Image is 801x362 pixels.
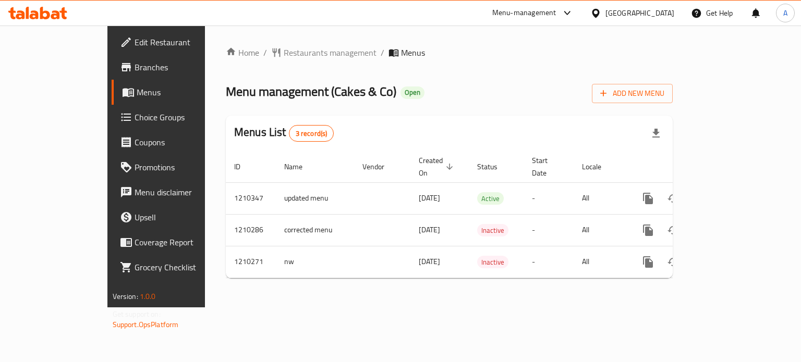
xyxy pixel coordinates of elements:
[477,224,508,236] div: Inactive
[419,191,440,205] span: [DATE]
[135,211,233,223] span: Upsell
[135,161,233,173] span: Promotions
[112,130,241,155] a: Coupons
[226,46,259,59] a: Home
[401,46,425,59] span: Menus
[400,88,424,97] span: Open
[574,246,627,278] td: All
[419,223,440,236] span: [DATE]
[477,192,504,205] div: Active
[592,84,673,103] button: Add New Menu
[284,46,377,59] span: Restaurants management
[135,236,233,248] span: Coverage Report
[112,105,241,130] a: Choice Groups
[226,214,276,246] td: 1210286
[140,290,156,303] span: 1.0.0
[113,318,179,331] a: Support.OpsPlatform
[605,7,674,19] div: [GEOGRAPHIC_DATA]
[112,205,241,230] a: Upsell
[524,246,574,278] td: -
[226,80,396,103] span: Menu management ( Cakes & Co )
[226,151,744,278] table: enhanced table
[135,261,233,273] span: Grocery Checklist
[582,160,615,173] span: Locale
[135,111,233,123] span: Choice Groups
[477,160,511,173] span: Status
[137,86,233,98] span: Menus
[234,124,334,142] h2: Menus List
[644,121,669,146] div: Export file
[289,125,334,142] div: Total records count
[276,246,354,278] td: nw
[477,224,508,236] span: Inactive
[636,249,661,274] button: more
[524,214,574,246] td: -
[419,255,440,268] span: [DATE]
[226,46,673,59] nav: breadcrumb
[113,290,138,303] span: Version:
[112,255,241,280] a: Grocery Checklist
[112,180,241,205] a: Menu disclaimer
[112,155,241,180] a: Promotions
[419,154,456,179] span: Created On
[532,154,561,179] span: Start Date
[234,160,254,173] span: ID
[271,46,377,59] a: Restaurants management
[135,136,233,148] span: Coupons
[574,182,627,214] td: All
[113,307,161,321] span: Get support on:
[477,256,508,268] span: Inactive
[135,36,233,48] span: Edit Restaurant
[477,193,504,205] span: Active
[783,7,787,19] span: A
[112,30,241,55] a: Edit Restaurant
[627,151,744,183] th: Actions
[574,214,627,246] td: All
[492,7,556,19] div: Menu-management
[276,182,354,214] td: updated menu
[112,80,241,105] a: Menus
[661,249,686,274] button: Change Status
[362,160,398,173] span: Vendor
[636,218,661,243] button: more
[135,61,233,73] span: Branches
[400,86,424,99] div: Open
[276,214,354,246] td: corrected menu
[263,46,267,59] li: /
[600,87,664,100] span: Add New Menu
[381,46,384,59] li: /
[661,186,686,211] button: Change Status
[289,129,334,139] span: 3 record(s)
[636,186,661,211] button: more
[477,256,508,268] div: Inactive
[226,182,276,214] td: 1210347
[226,246,276,278] td: 1210271
[135,186,233,198] span: Menu disclaimer
[284,160,316,173] span: Name
[524,182,574,214] td: -
[661,218,686,243] button: Change Status
[112,230,241,255] a: Coverage Report
[112,55,241,80] a: Branches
